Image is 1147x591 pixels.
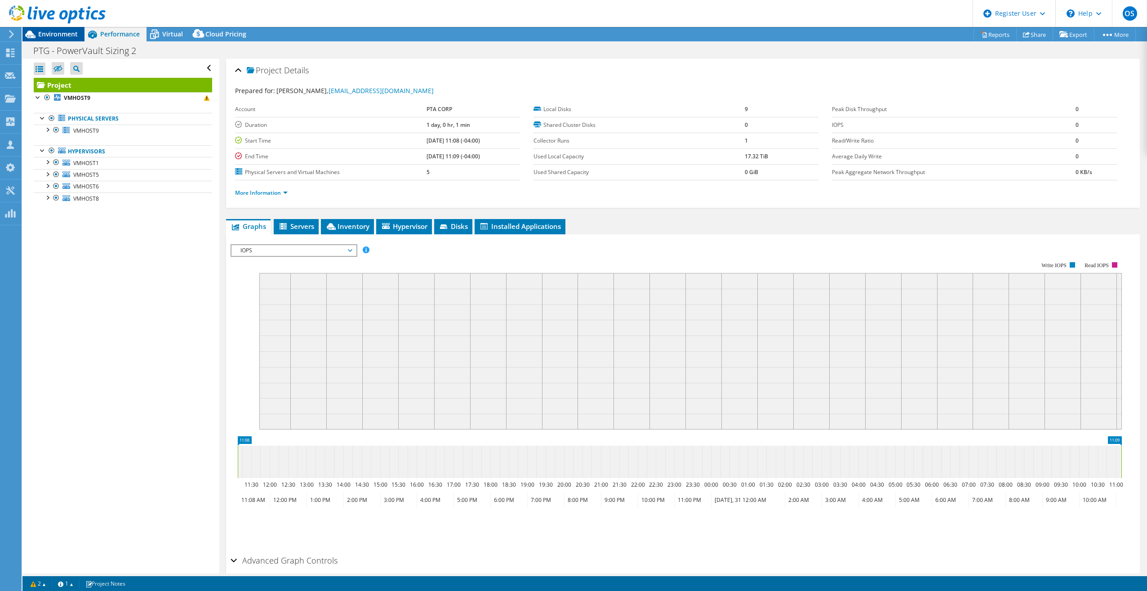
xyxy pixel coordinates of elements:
a: Project Notes [79,578,132,589]
label: Prepared for: [235,86,275,95]
text: 18:30 [502,481,516,488]
b: 5 [427,168,430,176]
span: VMHOST5 [73,171,99,179]
a: VMHOST9 [34,125,212,136]
text: 20:30 [575,481,589,488]
text: 16:00 [409,481,423,488]
b: 1 day, 0 hr, 1 min [427,121,470,129]
text: 00:30 [722,481,736,488]
svg: \n [1067,9,1075,18]
text: 01:30 [759,481,773,488]
b: 0 [1076,152,1079,160]
text: 08:00 [998,481,1012,488]
label: Duration [235,121,427,130]
label: Local Disks [533,105,744,114]
label: Start Time [235,136,427,145]
text: 21:00 [594,481,608,488]
text: 22:30 [649,481,662,488]
span: VMHOST1 [73,159,99,167]
span: Inventory [325,222,369,231]
text: 00:00 [704,481,718,488]
text: 15:30 [391,481,405,488]
b: [DATE] 11:08 (-04:00) [427,137,480,144]
label: Physical Servers and Virtual Machines [235,168,427,177]
a: Reports [974,27,1017,41]
text: 02:00 [778,481,791,488]
text: 14:30 [355,481,369,488]
a: VMHOST5 [34,169,212,181]
text: 21:30 [612,481,626,488]
text: 03:30 [833,481,847,488]
label: Read/Write Ratio [832,136,1076,145]
label: Average Daily Write [832,152,1076,161]
text: 10:30 [1090,481,1104,488]
text: 19:30 [538,481,552,488]
label: End Time [235,152,427,161]
a: Project [34,78,212,92]
text: 13:30 [318,481,332,488]
span: Hypervisor [381,222,427,231]
text: 16:30 [428,481,442,488]
text: 19:00 [520,481,534,488]
label: IOPS [832,121,1076,130]
text: 12:30 [281,481,295,488]
label: Peak Disk Throughput [832,105,1076,114]
b: 9 [745,105,748,113]
a: [EMAIL_ADDRESS][DOMAIN_NAME] [329,86,434,95]
a: 2 [24,578,52,589]
label: Shared Cluster Disks [533,121,744,130]
b: 0 [745,121,748,129]
text: 09:00 [1035,481,1049,488]
label: Collector Runs [533,136,744,145]
b: 17.32 TiB [745,152,768,160]
text: 04:30 [870,481,884,488]
text: Write IOPS [1041,262,1067,269]
text: 13:00 [299,481,313,488]
text: 05:30 [906,481,920,488]
text: 23:30 [685,481,699,488]
text: 09:30 [1054,481,1067,488]
b: 0 [1076,105,1079,113]
span: Cloud Pricing [205,30,246,38]
a: VMHOST1 [34,157,212,169]
a: Physical Servers [34,113,212,125]
text: Read IOPS [1085,262,1109,269]
b: [DATE] 11:09 (-04:00) [427,152,480,160]
text: 22:00 [631,481,645,488]
b: 0 [1076,121,1079,129]
a: Share [1016,27,1053,41]
span: Servers [278,222,314,231]
label: Account [235,105,427,114]
b: VMHOST9 [64,94,90,102]
a: VMHOST8 [34,193,212,204]
h2: Advanced Graph Controls [231,551,338,569]
text: 07:00 [961,481,975,488]
span: Project [247,66,282,75]
span: IOPS [236,245,351,256]
h1: PTG - PowerVault Sizing 2 [29,46,150,56]
span: Performance [100,30,140,38]
text: 07:30 [980,481,994,488]
a: More [1094,27,1136,41]
text: 14:00 [336,481,350,488]
text: 11:30 [244,481,258,488]
text: 08:30 [1017,481,1031,488]
text: 17:30 [465,481,479,488]
text: 11:00 [1109,481,1123,488]
span: Installed Applications [479,222,561,231]
span: Virtual [162,30,183,38]
text: 05:00 [888,481,902,488]
text: 04:00 [851,481,865,488]
text: 17:00 [446,481,460,488]
span: VMHOST8 [73,195,99,202]
span: [PERSON_NAME], [276,86,434,95]
a: Hypervisors [34,145,212,157]
span: Details [284,65,309,76]
span: Environment [38,30,78,38]
span: Disks [439,222,468,231]
b: PTA CORP [427,105,452,113]
label: Peak Aggregate Network Throughput [832,168,1076,177]
b: 0 KB/s [1076,168,1092,176]
text: 03:00 [814,481,828,488]
a: VMHOST9 [34,92,212,104]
